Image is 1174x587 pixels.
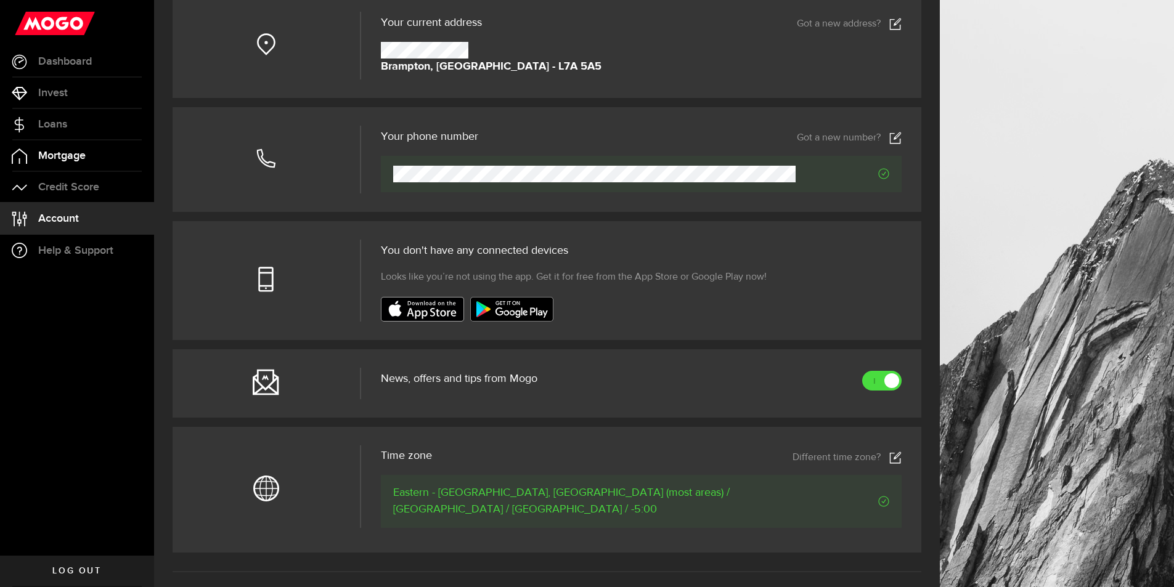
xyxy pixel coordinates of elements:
[381,450,432,461] span: Time zone
[793,451,902,464] a: Different time zone?
[38,213,79,224] span: Account
[38,182,99,193] span: Credit Score
[381,245,568,256] span: You don't have any connected devices
[470,297,553,322] img: badge-google-play.svg
[393,485,790,518] span: Eastern - [GEOGRAPHIC_DATA], [GEOGRAPHIC_DATA] (most areas) / [GEOGRAPHIC_DATA] / [GEOGRAPHIC_DAT...
[38,56,92,67] span: Dashboard
[38,245,113,256] span: Help & Support
[38,87,68,99] span: Invest
[38,119,67,130] span: Loans
[790,496,889,507] span: Verified
[381,297,464,322] img: badge-app-store.svg
[797,18,902,30] a: Got a new address?
[381,131,478,142] h3: Your phone number
[381,59,601,75] strong: Brampton, [GEOGRAPHIC_DATA] - L7A 5A5
[52,567,101,575] span: Log out
[381,17,482,28] span: Your current address
[38,150,86,161] span: Mortgage
[797,132,902,144] a: Got a new number?
[796,168,889,179] span: Verified
[381,270,767,285] span: Looks like you’re not using the app. Get it for free from the App Store or Google Play now!
[381,373,537,384] span: News, offers and tips from Mogo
